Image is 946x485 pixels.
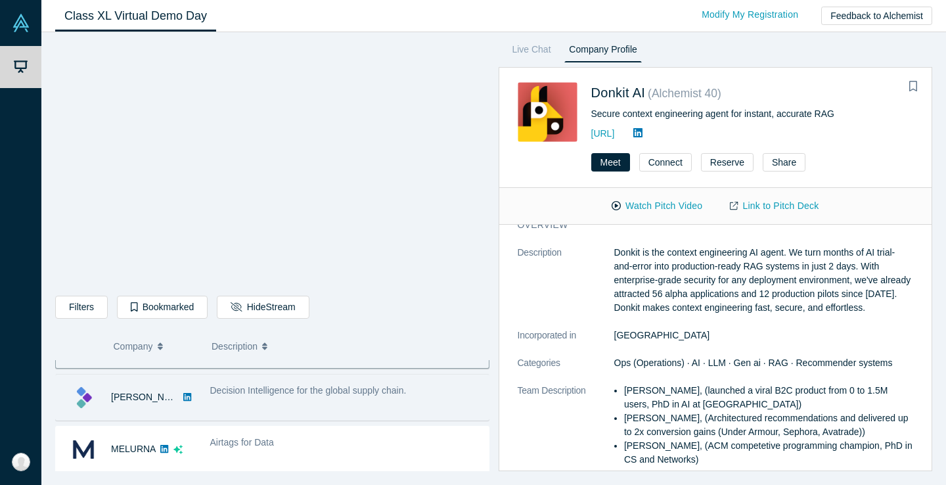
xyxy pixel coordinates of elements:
[518,218,895,232] h3: overview
[904,78,922,96] button: Bookmark
[217,296,309,319] button: HideStream
[614,246,914,315] p: Donkit is the context engineering AI agent. We turn months of AI trial-and-error into production-...
[55,1,216,32] a: Class XL Virtual Demo Day
[212,333,258,360] span: Description
[518,356,614,384] dt: Categories
[114,333,153,360] span: Company
[614,358,893,368] span: Ops (Operations) · AI · LLM · Gen ai · RAG · Recommender systems
[624,384,913,411] li: [PERSON_NAME], (launched a viral B2C product from 0 to 1.5M users, PhD in AI at [GEOGRAPHIC_DATA])
[212,333,480,360] button: Description
[564,41,641,62] a: Company Profile
[56,43,489,286] iframe: Alchemist Class XL Demo Day: Vault
[70,384,97,411] img: Kimaru AI's Logo
[114,333,198,360] button: Company
[821,7,932,25] button: Feedback to Alchemist
[688,3,812,26] a: Modify My Registration
[591,107,914,121] div: Secure context engineering agent for instant, accurate RAG
[111,444,156,454] a: MELURNA
[70,436,97,463] img: MELURNA's Logo
[210,437,274,448] span: Airtags for Data
[12,14,30,32] img: Alchemist Vault Logo
[111,392,187,402] a: [PERSON_NAME]
[508,41,556,62] a: Live Chat
[716,195,832,218] a: Link to Pitch Deck
[639,153,692,172] button: Connect
[518,82,577,142] img: Donkit AI's Logo
[598,195,716,218] button: Watch Pitch Video
[648,87,721,100] small: ( Alchemist 40 )
[591,85,646,100] a: Donkit AI
[701,153,754,172] button: Reserve
[591,128,615,139] a: [URL]
[55,296,108,319] button: Filters
[518,329,614,356] dt: Incorporated in
[614,329,914,342] dd: [GEOGRAPHIC_DATA]
[518,384,614,480] dt: Team Description
[624,439,913,467] li: [PERSON_NAME], (ACM competetive programming champion, PhD in CS and Networks)
[173,445,183,454] svg: dsa ai sparkles
[210,385,407,396] span: Decision Intelligence for the global supply chain.
[117,296,208,319] button: Bookmarked
[624,411,913,439] li: [PERSON_NAME], (Architectured recommendations and delivered up to 2x conversion gains (Under Armo...
[518,246,614,329] dt: Description
[12,453,30,471] img: Jai Taylor's Account
[591,153,630,172] button: Meet
[763,153,805,172] button: Share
